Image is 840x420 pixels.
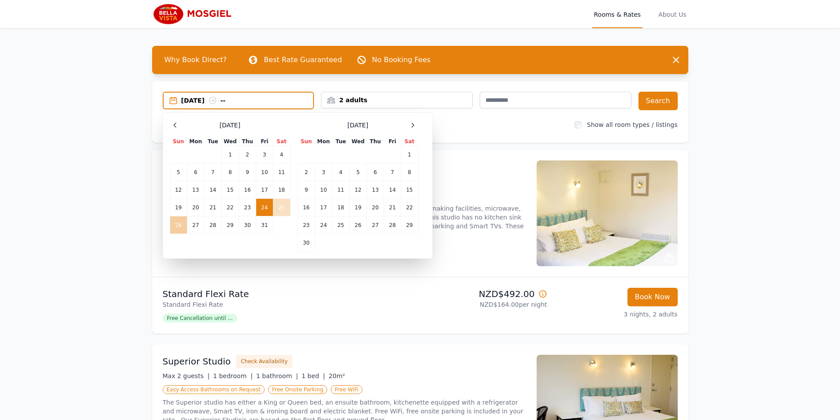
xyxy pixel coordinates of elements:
td: 12 [170,181,187,199]
span: 1 bedroom | [213,372,253,379]
td: 4 [332,164,349,181]
td: 30 [239,216,256,234]
td: 20 [187,199,204,216]
td: 28 [384,216,401,234]
span: [DATE] [347,121,368,130]
div: [DATE] -- [181,96,314,105]
th: Fri [256,138,273,146]
td: 7 [204,164,221,181]
th: Sat [273,138,290,146]
td: 25 [332,216,349,234]
span: Free Onsite Parking [268,385,327,394]
td: 19 [170,199,187,216]
th: Thu [367,138,384,146]
button: Book Now [627,288,678,306]
td: 10 [315,181,332,199]
td: 22 [221,199,239,216]
td: 19 [349,199,366,216]
td: 31 [256,216,273,234]
label: Show all room types / listings [587,121,677,128]
td: 26 [170,216,187,234]
th: Wed [221,138,239,146]
th: Thu [239,138,256,146]
td: 16 [298,199,315,216]
td: 8 [401,164,418,181]
td: 3 [256,146,273,164]
p: Standard Flexi Rate [163,300,417,309]
td: 26 [349,216,366,234]
span: Easy Access Bathrooms on Request [163,385,265,394]
td: 21 [204,199,221,216]
td: 18 [273,181,290,199]
td: 15 [401,181,418,199]
span: 20m² [329,372,345,379]
td: 4 [273,146,290,164]
p: NZD$492.00 [424,288,547,300]
img: Bella Vista Mosgiel [152,4,237,25]
p: NZD$164.00 per night [424,300,547,309]
td: 7 [384,164,401,181]
td: 9 [298,181,315,199]
span: Free Cancellation until ... [163,314,237,323]
td: 17 [315,199,332,216]
td: 18 [332,199,349,216]
span: 1 bed | [302,372,325,379]
td: 13 [367,181,384,199]
td: 29 [401,216,418,234]
p: No Booking Fees [372,55,431,65]
td: 6 [187,164,204,181]
td: 9 [239,164,256,181]
p: 3 nights, 2 adults [554,310,678,319]
td: 1 [401,146,418,164]
th: Sun [170,138,187,146]
td: 8 [221,164,239,181]
td: 23 [239,199,256,216]
td: 11 [332,181,349,199]
td: 3 [315,164,332,181]
th: Mon [187,138,204,146]
td: 6 [367,164,384,181]
td: 25 [273,199,290,216]
td: 5 [170,164,187,181]
td: 20 [367,199,384,216]
span: [DATE] [220,121,240,130]
td: 16 [239,181,256,199]
span: Why Book Direct? [157,51,234,69]
th: Tue [332,138,349,146]
td: 27 [187,216,204,234]
td: 28 [204,216,221,234]
button: Search [638,92,678,110]
th: Sun [298,138,315,146]
td: 5 [349,164,366,181]
td: 21 [384,199,401,216]
td: 27 [367,216,384,234]
th: Mon [315,138,332,146]
td: 24 [315,216,332,234]
div: 2 adults [321,96,472,104]
td: 12 [349,181,366,199]
span: 1 bathroom | [256,372,298,379]
td: 11 [273,164,290,181]
td: 29 [221,216,239,234]
p: Best Rate Guaranteed [264,55,342,65]
th: Sat [401,138,418,146]
td: 17 [256,181,273,199]
th: Tue [204,138,221,146]
td: 22 [401,199,418,216]
td: 13 [187,181,204,199]
th: Fri [384,138,401,146]
td: 24 [256,199,273,216]
td: 2 [298,164,315,181]
td: 14 [384,181,401,199]
td: 23 [298,216,315,234]
th: Wed [349,138,366,146]
td: 14 [204,181,221,199]
p: Standard Flexi Rate [163,288,417,300]
td: 10 [256,164,273,181]
span: Max 2 guests | [163,372,210,379]
span: Free WiFi [331,385,362,394]
td: 15 [221,181,239,199]
td: 2 [239,146,256,164]
button: Check Availability [236,355,292,368]
h3: Superior Studio [163,355,231,368]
